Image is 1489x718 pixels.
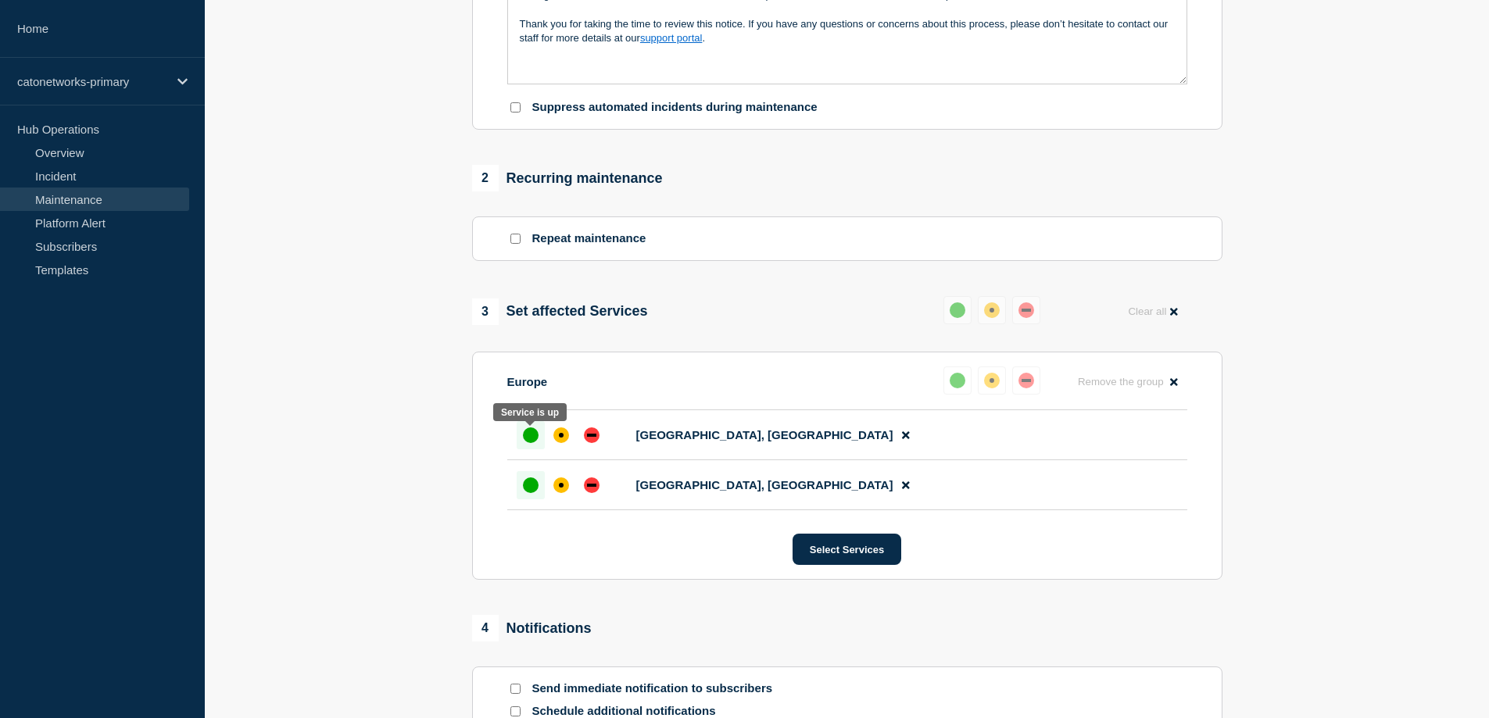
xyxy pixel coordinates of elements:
p: Send immediate notification to subscribers [532,681,782,696]
div: affected [553,477,569,493]
button: up [943,366,972,395]
div: up [950,373,965,388]
div: Notifications [472,615,592,641]
p: Suppress automated incidents during maintenance [532,100,818,115]
p: catonetworks-primary [17,75,167,88]
div: Recurring maintenance [472,165,663,191]
div: down [584,427,600,443]
button: up [943,296,972,324]
div: up [523,427,539,443]
button: affected [978,366,1006,395]
input: Repeat maintenance [510,234,521,244]
div: up [523,477,539,493]
div: affected [553,427,569,443]
button: affected [978,296,1006,324]
button: Remove the group [1068,366,1187,397]
input: Send immediate notification to subscribers [510,684,521,694]
p: Europe [507,375,548,388]
input: Suppress automated incidents during maintenance [510,102,521,113]
div: down [1018,302,1034,318]
p: Thank you for taking the time to review this notice. If you have any questions or concerns about ... [520,17,1175,46]
span: Remove the group [1078,376,1164,388]
span: 2 [472,165,499,191]
div: affected [984,373,1000,388]
button: Select Services [793,534,901,565]
div: Service is up [501,407,559,418]
p: Repeat maintenance [532,231,646,246]
button: down [1012,366,1040,395]
div: up [950,302,965,318]
div: down [1018,373,1034,388]
span: [GEOGRAPHIC_DATA], [GEOGRAPHIC_DATA] [636,478,893,491]
span: 3 [472,298,499,325]
a: support portal [640,32,703,44]
span: 4 [472,615,499,641]
button: down [1012,296,1040,324]
div: down [584,477,600,493]
div: Set affected Services [472,298,648,325]
button: Clear all [1119,296,1187,327]
div: affected [984,302,1000,318]
input: Schedule additional notifications [510,706,521,716]
span: [GEOGRAPHIC_DATA], [GEOGRAPHIC_DATA] [636,428,893,441]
